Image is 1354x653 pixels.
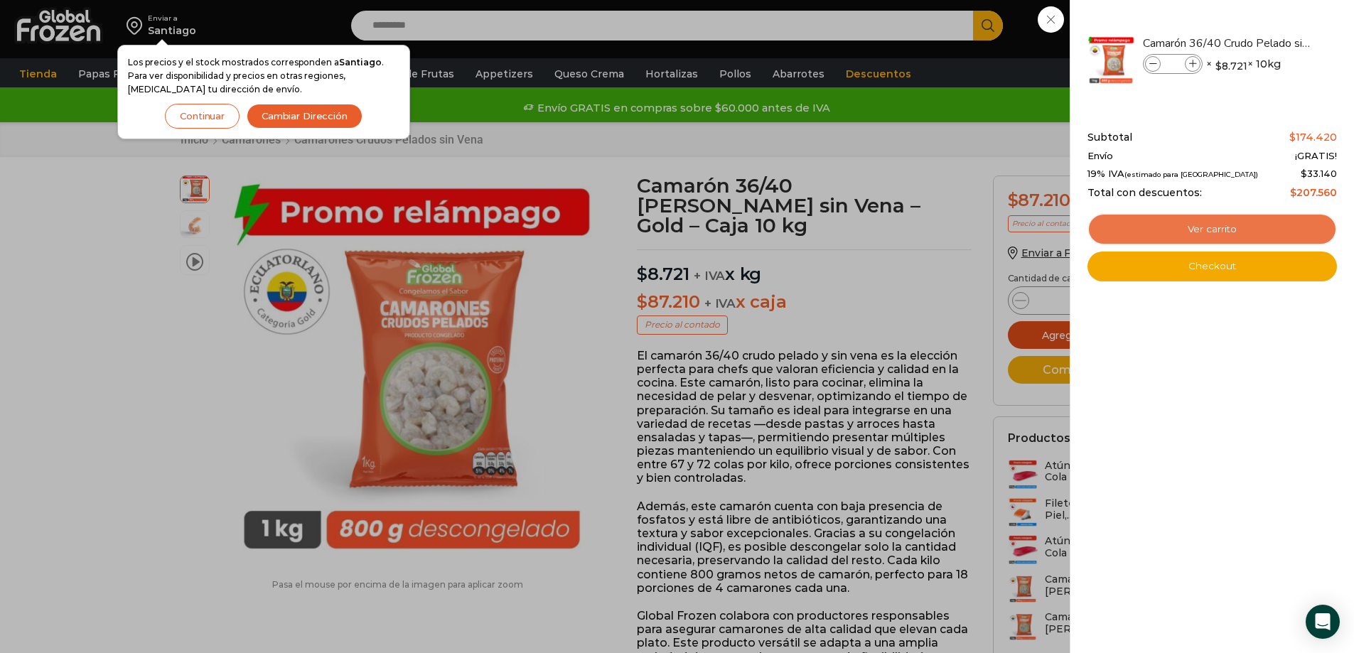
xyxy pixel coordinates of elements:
[1306,605,1340,639] div: Open Intercom Messenger
[1087,252,1337,281] a: Checkout
[1087,213,1337,246] a: Ver carrito
[1215,59,1247,73] bdi: 8.721
[1087,187,1202,199] span: Total con descuentos:
[128,55,399,97] p: Los precios y el stock mostrados corresponden a . Para ver disponibilidad y precios en otras regi...
[1289,131,1337,144] bdi: 174.420
[1143,36,1312,51] a: Camarón 36/40 Crudo Pelado sin Vena - Gold - Caja 10 kg
[1087,131,1132,144] span: Subtotal
[1124,171,1258,178] small: (estimado para [GEOGRAPHIC_DATA])
[1290,186,1337,199] bdi: 207.560
[1289,131,1296,144] span: $
[1215,59,1222,73] span: $
[1301,168,1337,179] span: 33.140
[247,104,362,129] button: Cambiar Dirección
[1206,54,1281,74] span: × × 10kg
[1162,56,1183,72] input: Product quantity
[1301,168,1307,179] span: $
[1087,168,1258,180] span: 19% IVA
[1295,151,1337,162] span: ¡GRATIS!
[1087,151,1113,162] span: Envío
[165,104,240,129] button: Continuar
[339,57,382,68] strong: Santiago
[1290,186,1296,199] span: $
